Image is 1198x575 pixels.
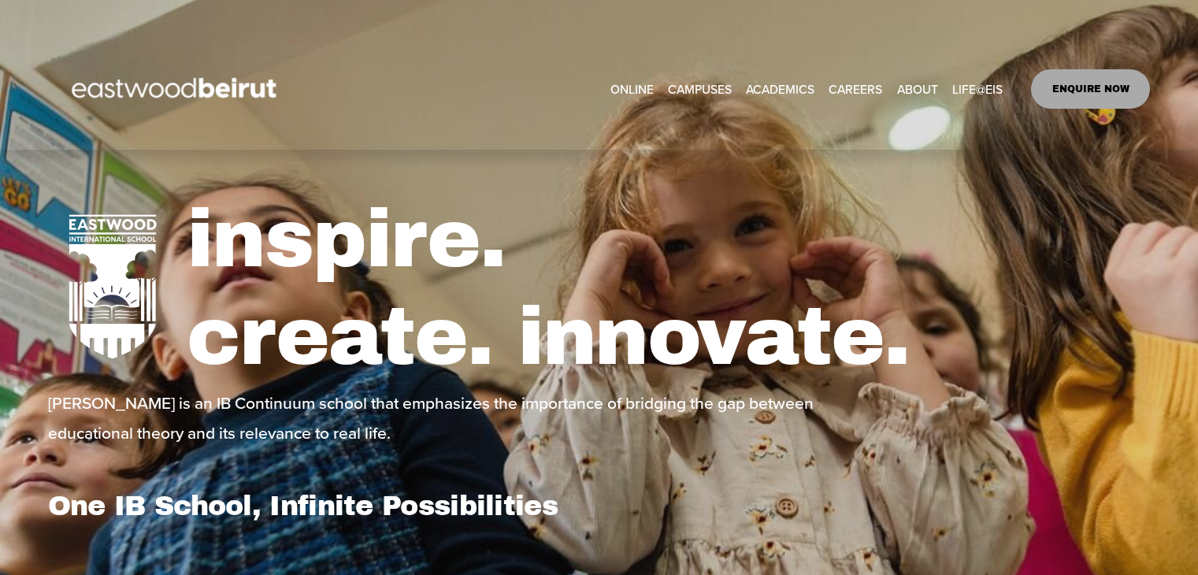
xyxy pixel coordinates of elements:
[897,76,938,101] a: folder dropdown
[829,76,882,101] a: CAREERS
[897,78,938,100] span: ABOUT
[668,76,732,101] a: folder dropdown
[668,78,732,100] span: CAMPUSES
[48,388,826,447] p: [PERSON_NAME] is an IB Continuum school that emphasizes the importance of bridging the gap betwee...
[746,76,814,101] a: folder dropdown
[952,78,1003,100] span: LIFE@EIS
[746,78,814,100] span: ACADEMICS
[1031,69,1150,109] a: ENQUIRE NOW
[48,49,305,129] img: EastwoodIS Global Site
[610,76,654,101] a: ONLINE
[952,76,1003,101] a: folder dropdown
[48,489,595,522] h1: One IB School, Infinite Possibilities
[187,191,1150,386] h1: inspire. create. innovate.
